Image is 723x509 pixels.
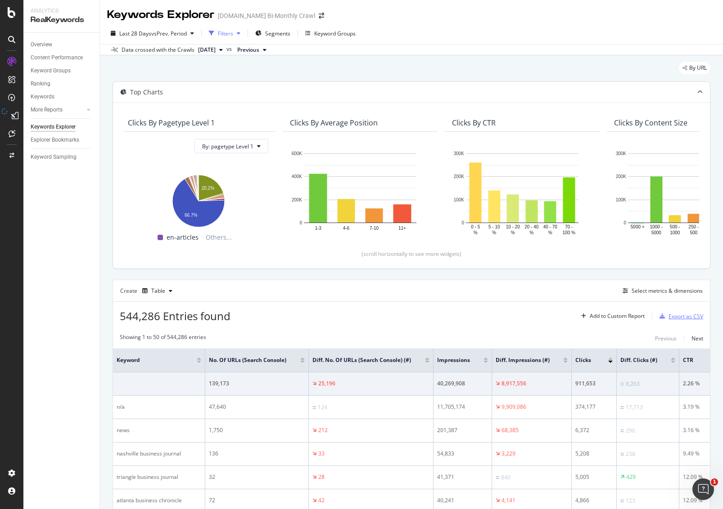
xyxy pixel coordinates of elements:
[655,335,677,342] div: Previous
[107,26,198,40] button: Last 28 DaysvsPrev. Period
[209,450,305,458] div: 136
[31,15,92,25] div: RealKeywords
[496,356,550,364] span: Diff. Impressions (#)
[454,151,465,156] text: 300K
[626,403,643,411] div: 17,713
[226,45,234,53] span: vs
[120,284,176,298] div: Create
[198,46,216,54] span: 2025 Sep. 10th
[151,30,187,37] span: vs Prev. Period
[616,174,627,179] text: 200K
[252,26,294,40] button: Segments
[575,356,595,364] span: Clicks
[626,473,636,481] div: 429
[398,226,406,231] text: 11+
[139,284,176,298] button: Table
[452,149,592,236] svg: A chart.
[565,224,573,229] text: 70 -
[471,224,480,229] text: 0 - 5
[31,105,84,115] a: More Reports
[437,450,488,458] div: 54,833
[656,309,703,323] button: Export as CSV
[690,230,697,235] text: 500
[502,426,519,434] div: 68,385
[620,429,624,432] img: Equal
[202,143,253,150] span: By: pagetype Level 1
[575,426,613,434] div: 6,372
[632,287,703,295] div: Select metrics & dimensions
[202,186,214,191] text: 20.2%
[117,356,183,364] span: Keyword
[683,380,720,388] div: 2.26 %
[620,453,624,455] img: Equal
[688,224,699,229] text: 250 -
[31,122,93,132] a: Keywords Explorer
[437,380,488,388] div: 40,269,908
[107,7,214,22] div: Keywords Explorer
[209,380,305,388] div: 139,173
[691,335,703,342] div: Next
[343,226,350,231] text: 4-6
[209,356,287,364] span: No. of URLs (Search Console)
[117,403,201,411] div: n/a
[575,473,613,481] div: 5,005
[31,135,93,145] a: Explorer Bookmarks
[578,309,645,323] button: Add to Custom Report
[151,288,165,294] div: Table
[452,118,496,127] div: Clicks By CTR
[318,380,335,388] div: 25,196
[711,478,718,486] span: 1
[31,105,63,115] div: More Reports
[474,230,478,235] text: %
[194,139,268,153] button: By: pagetype Level 1
[119,30,151,37] span: Last 28 Days
[575,496,613,505] div: 4,866
[620,356,657,364] span: Diff. Clicks (#)
[626,450,635,458] div: 238
[370,226,379,231] text: 7-10
[683,426,720,434] div: 3.16 %
[502,403,526,411] div: 9,909,086
[120,308,230,323] span: 544,286 Entries found
[437,403,488,411] div: 11,705,174
[454,174,465,179] text: 200K
[117,450,201,458] div: nashville business journal
[167,232,199,243] span: en-articles
[614,118,687,127] div: Clicks By Content Size
[265,30,290,37] span: Segments
[31,53,93,63] a: Content Performance
[202,232,235,243] span: Others...
[312,356,411,364] span: Diff. No. of URLs (Search Console) (#)
[616,151,627,156] text: 300K
[563,230,575,235] text: 100 %
[502,380,526,388] div: 8,917,556
[318,496,325,505] div: 42
[218,11,315,20] div: [DOMAIN_NAME] Bi-Monthly Crawl
[626,427,635,435] div: 296
[209,403,305,411] div: 47,640
[502,450,515,458] div: 3,229
[31,79,93,89] a: Ranking
[290,149,430,236] svg: A chart.
[117,496,201,505] div: atlanta business chronicle
[529,230,533,235] text: %
[454,197,465,202] text: 100K
[548,230,552,235] text: %
[185,213,197,218] text: 66.7%
[31,79,50,89] div: Ranking
[437,496,488,505] div: 40,241
[31,53,83,63] div: Content Performance
[194,45,226,55] button: [DATE]
[616,197,627,202] text: 100K
[218,30,233,37] div: Filters
[314,30,356,37] div: Keyword Groups
[683,450,720,458] div: 9.49 %
[117,473,201,481] div: triangle business journal
[31,152,93,162] a: Keyword Sampling
[312,406,316,409] img: Equal
[128,118,215,127] div: Clicks By pagetype Level 1
[128,170,268,228] svg: A chart.
[437,473,488,481] div: 41,371
[683,473,720,481] div: 12.09 %
[31,92,54,102] div: Keywords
